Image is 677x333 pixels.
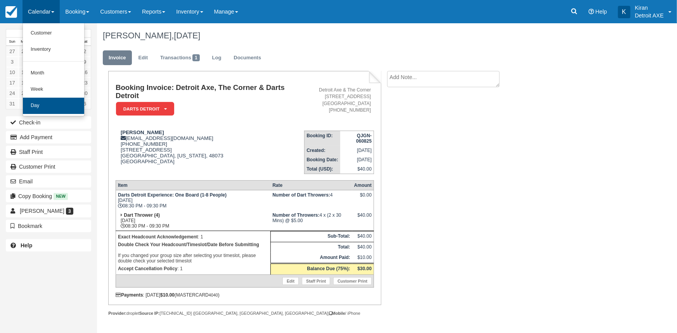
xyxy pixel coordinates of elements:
[79,98,91,109] a: 6
[18,67,30,78] a: 11
[103,31,599,40] h1: [PERSON_NAME],
[6,239,91,252] a: Help
[18,57,30,67] a: 4
[6,78,18,88] a: 17
[103,50,132,66] a: Invoice
[18,98,30,109] a: 1
[118,234,198,240] strong: Exact Headcount Acknowledgement
[23,65,84,81] a: Month
[270,190,352,211] td: 4
[118,192,227,198] strong: Darts Detroit Experience: One Board (1-8 People)
[635,12,664,19] p: Detroit AXE
[270,210,352,231] td: 4 x (2 x 30 Mins) @ $5.00
[160,292,175,298] strong: $10.00
[124,212,160,218] strong: Dart Thrower (4)
[352,231,374,242] td: $40.00
[116,102,171,116] a: Darts Detroit
[79,46,91,57] a: 2
[20,208,64,214] span: [PERSON_NAME]
[6,57,18,67] a: 3
[6,131,91,143] button: Add Payment
[23,25,84,41] a: Customer
[618,6,630,18] div: K
[340,164,374,174] td: $40.00
[354,192,372,204] div: $0.00
[116,292,374,298] div: : [DATE] (MASTERCARD )
[18,88,30,98] a: 25
[116,210,270,231] td: [DATE] 08:30 PM - 09:30 PM
[121,129,164,135] strong: [PERSON_NAME]
[228,50,267,66] a: Documents
[302,277,330,285] a: Staff Print
[333,277,372,285] a: Customer Print
[174,31,200,40] span: [DATE]
[596,9,607,15] span: Help
[116,84,304,100] h1: Booking Invoice: Detroit Axe, The Corner & Darts Detroit
[356,133,372,144] strong: QJGN-060825
[133,50,154,66] a: Edit
[118,242,259,247] b: Double Check Your Headcount/Timeslot/Date Before Submitting
[54,193,68,200] span: New
[340,146,374,155] td: [DATE]
[270,231,352,242] th: Sub-Total:
[209,293,218,297] small: 4040
[23,98,84,114] a: Day
[66,208,73,215] span: 3
[21,242,32,248] b: Help
[6,190,91,202] button: Copy Booking New
[272,212,319,218] strong: Number of Throwers
[357,266,372,271] strong: $30.00
[79,78,91,88] a: 23
[6,38,18,46] th: Sun
[116,129,304,174] div: [EMAIL_ADDRESS][DOMAIN_NAME] [PHONE_NUMBER] [STREET_ADDRESS] [GEOGRAPHIC_DATA], [US_STATE], 48073...
[116,181,270,190] th: Item
[272,192,330,198] strong: Number of Dart Throwers
[6,46,18,57] a: 27
[118,241,268,265] p: If you changed your group size after selecting your timeslot, please double check your selected t...
[79,88,91,98] a: 30
[270,242,352,253] th: Total:
[6,98,18,109] a: 31
[5,6,17,18] img: checkfront-main-nav-mini-logo.png
[118,265,268,273] p: : 1
[352,181,374,190] th: Amount
[18,78,30,88] a: 18
[118,266,177,271] strong: Accept Cancellation Policy
[354,212,372,224] div: $40.00
[270,181,352,190] th: Rate
[282,277,299,285] a: Edit
[108,311,126,316] strong: Provider:
[6,160,91,173] a: Customer Print
[23,41,84,58] a: Inventory
[192,54,200,61] span: 1
[6,220,91,232] button: Bookmark
[305,164,340,174] th: Total (USD):
[79,38,91,46] th: Sat
[79,57,91,67] a: 9
[118,233,268,241] p: : 1
[108,311,381,316] div: droplet [TECHNICAL_ID] ([GEOGRAPHIC_DATA], [GEOGRAPHIC_DATA], [GEOGRAPHIC_DATA]) / iPhone
[116,102,174,116] em: Darts Detroit
[270,253,352,264] th: Amount Paid:
[206,50,227,66] a: Log
[79,67,91,78] a: 16
[352,253,374,264] td: $10.00
[305,155,340,164] th: Booking Date:
[116,190,270,211] td: [DATE] 08:30 PM - 09:30 PM
[154,50,206,66] a: Transactions1
[6,175,91,188] button: Email
[6,88,18,98] a: 24
[589,9,594,14] i: Help
[116,292,143,298] strong: Payments
[23,23,85,116] ul: Calendar
[18,38,30,46] th: Mon
[6,67,18,78] a: 10
[352,242,374,253] td: $40.00
[635,4,664,12] p: Kiran
[340,155,374,164] td: [DATE]
[6,116,91,129] button: Check-in
[305,131,340,146] th: Booking ID:
[23,81,84,98] a: Week
[270,264,352,275] th: Balance Due (75%):
[18,46,30,57] a: 28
